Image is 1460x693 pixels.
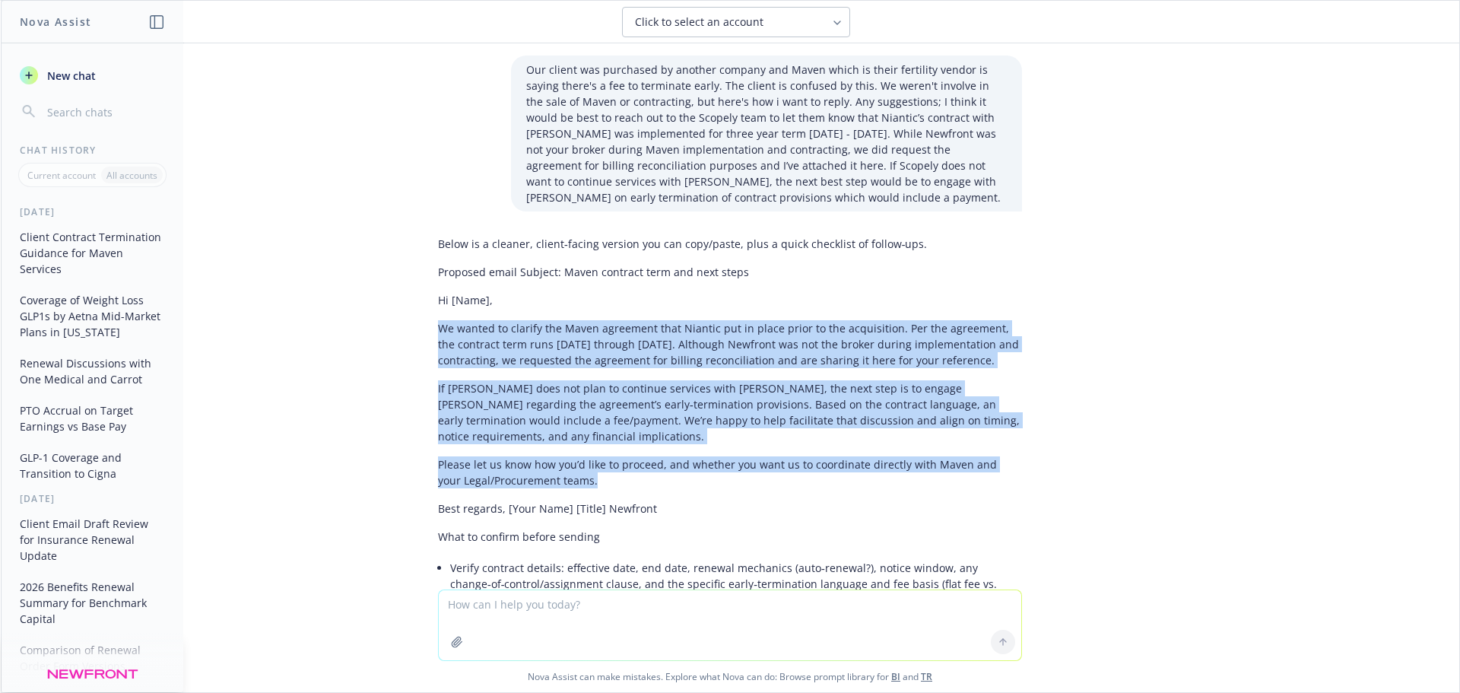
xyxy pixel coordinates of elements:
span: Click to select an account [635,14,763,30]
div: [DATE] [2,492,183,505]
div: [DATE] [2,205,183,218]
p: Our client was purchased by another company and Maven which is their fertility vendor is saying t... [526,62,1007,205]
button: Renewal Discussions with One Medical and Carrot [14,351,171,392]
p: Proposed email Subject: Maven contract term and next steps [438,264,1022,280]
span: Nova Assist can make mistakes. Explore what Nova can do: Browse prompt library for and [7,661,1453,692]
a: BI [891,670,900,683]
p: Below is a cleaner, client‑facing version you can copy/paste, plus a quick checklist of follow‑ups. [438,236,1022,252]
button: Client Contract Termination Guidance for Maven Services [14,224,171,281]
input: Search chats [44,101,165,122]
p: If [PERSON_NAME] does not plan to continue services with [PERSON_NAME], the next step is to engag... [438,380,1022,444]
button: New chat [14,62,171,89]
button: PTO Accrual on Target Earnings vs Base Pay [14,398,171,439]
button: Click to select an account [622,7,850,37]
p: We wanted to clarify the Maven agreement that Niantic put in place prior to the acquisition. Per ... [438,320,1022,368]
p: Hi [Name], [438,292,1022,308]
button: GLP-1 Coverage and Transition to Cigna [14,445,171,486]
button: 2026 Benefits Renewal Summary for Benchmark Capital [14,574,171,631]
p: Current account [27,169,96,182]
p: What to confirm before sending [438,529,1022,545]
p: All accounts [106,169,157,182]
button: Client Email Draft Review for Insurance Renewal Update [14,511,171,568]
h1: Nova Assist [20,14,91,30]
button: Coverage of Weight Loss GLP1s by Aetna Mid-Market Plans in [US_STATE] [14,288,171,345]
div: Chat History [2,144,183,157]
p: Please let us know how you’d like to proceed, and whether you want us to coordinate directly with... [438,456,1022,488]
button: Comparison of Renewal Order Form Versions [14,637,171,679]
span: New chat [44,68,96,84]
li: Verify contract details: effective date, end date, renewal mechanics (auto‑renewal?), notice wind... [450,557,1022,611]
p: Best regards, [Your Name] [Title] Newfront [438,501,1022,517]
a: TR [921,670,932,683]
